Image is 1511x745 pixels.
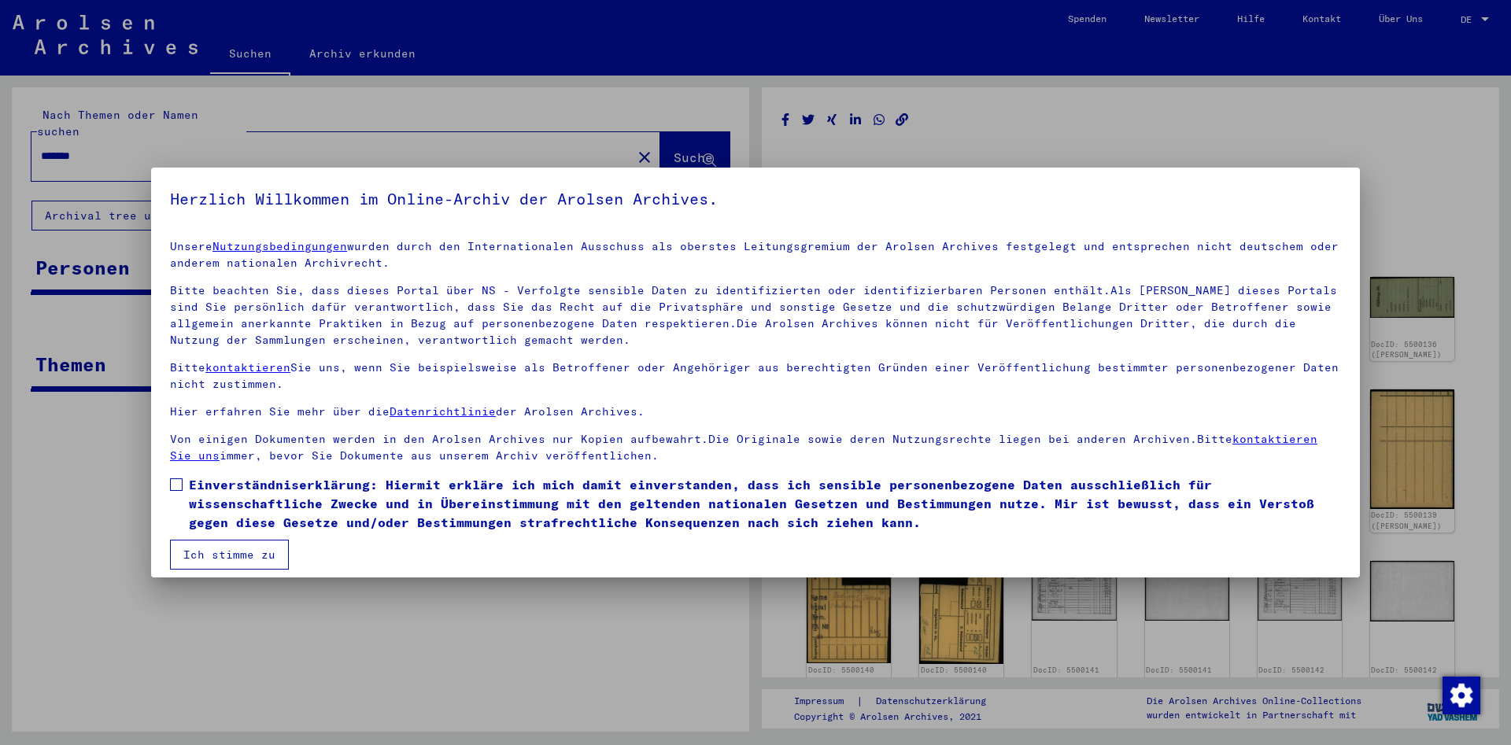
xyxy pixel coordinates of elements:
[170,404,1341,420] p: Hier erfahren Sie mehr über die der Arolsen Archives.
[212,239,347,253] a: Nutzungsbedingungen
[170,238,1341,271] p: Unsere wurden durch den Internationalen Ausschuss als oberstes Leitungsgremium der Arolsen Archiv...
[1442,676,1480,714] div: Zustimmung ändern
[170,360,1341,393] p: Bitte Sie uns, wenn Sie beispielsweise als Betroffener oder Angehöriger aus berechtigten Gründen ...
[1443,677,1480,714] img: Zustimmung ändern
[189,475,1341,532] span: Einverständniserklärung: Hiermit erkläre ich mich damit einverstanden, dass ich sensible personen...
[390,404,496,419] a: Datenrichtlinie
[170,431,1341,464] p: Von einigen Dokumenten werden in den Arolsen Archives nur Kopien aufbewahrt.Die Originale sowie d...
[170,540,289,570] button: Ich stimme zu
[170,186,1341,212] h5: Herzlich Willkommen im Online-Archiv der Arolsen Archives.
[205,360,290,374] a: kontaktieren
[170,282,1341,349] p: Bitte beachten Sie, dass dieses Portal über NS - Verfolgte sensible Daten zu identifizierten oder...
